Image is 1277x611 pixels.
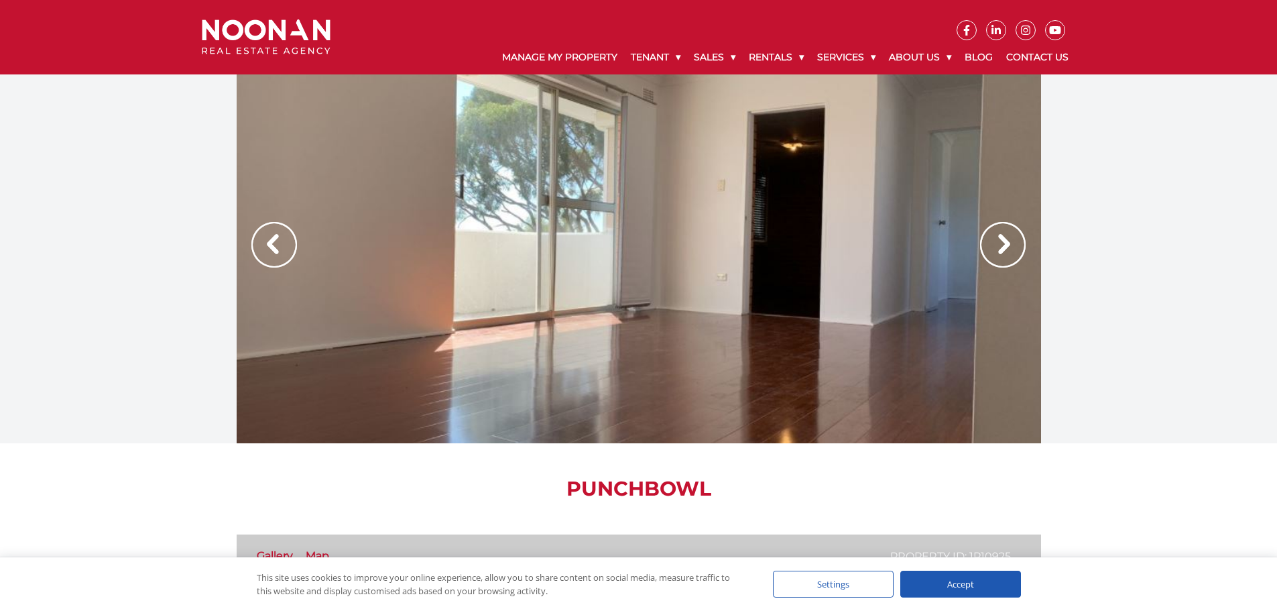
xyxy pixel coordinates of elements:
[687,40,742,74] a: Sales
[980,222,1026,268] img: Arrow slider
[890,548,1011,565] p: Property ID: 1P10925
[306,549,329,562] a: Map
[624,40,687,74] a: Tenant
[773,571,894,598] div: Settings
[742,40,810,74] a: Rentals
[958,40,999,74] a: Blog
[237,477,1041,501] h1: Punchbowl
[900,571,1021,598] div: Accept
[810,40,882,74] a: Services
[257,571,746,598] div: This site uses cookies to improve your online experience, allow you to share content on social me...
[257,549,293,562] a: Gallery
[251,222,297,268] img: Arrow slider
[999,40,1075,74] a: Contact Us
[202,19,330,55] img: Noonan Real Estate Agency
[882,40,958,74] a: About Us
[495,40,624,74] a: Manage My Property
